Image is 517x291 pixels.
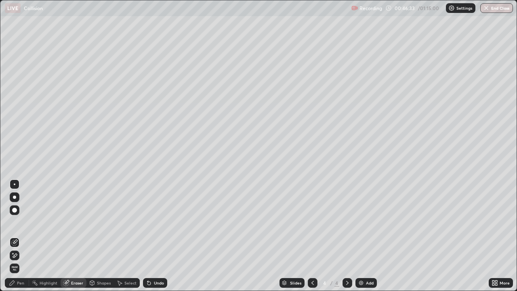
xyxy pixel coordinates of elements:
div: Highlight [40,281,57,285]
div: Pen [17,281,24,285]
div: Eraser [71,281,83,285]
div: Shapes [97,281,111,285]
img: add-slide-button [358,280,364,286]
img: recording.375f2c34.svg [351,5,358,11]
div: More [500,281,510,285]
span: Erase all [10,266,19,271]
div: / [330,280,333,285]
button: End Class [480,3,513,13]
p: LIVE [7,5,18,11]
div: Undo [154,281,164,285]
p: Collision [24,5,43,11]
div: Add [366,281,374,285]
div: 4 [321,280,329,285]
p: Recording [359,5,382,11]
div: Slides [290,281,301,285]
div: Select [124,281,137,285]
img: class-settings-icons [448,5,455,11]
img: end-class-cross [483,5,490,11]
div: 4 [334,279,339,287]
p: Settings [456,6,472,10]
